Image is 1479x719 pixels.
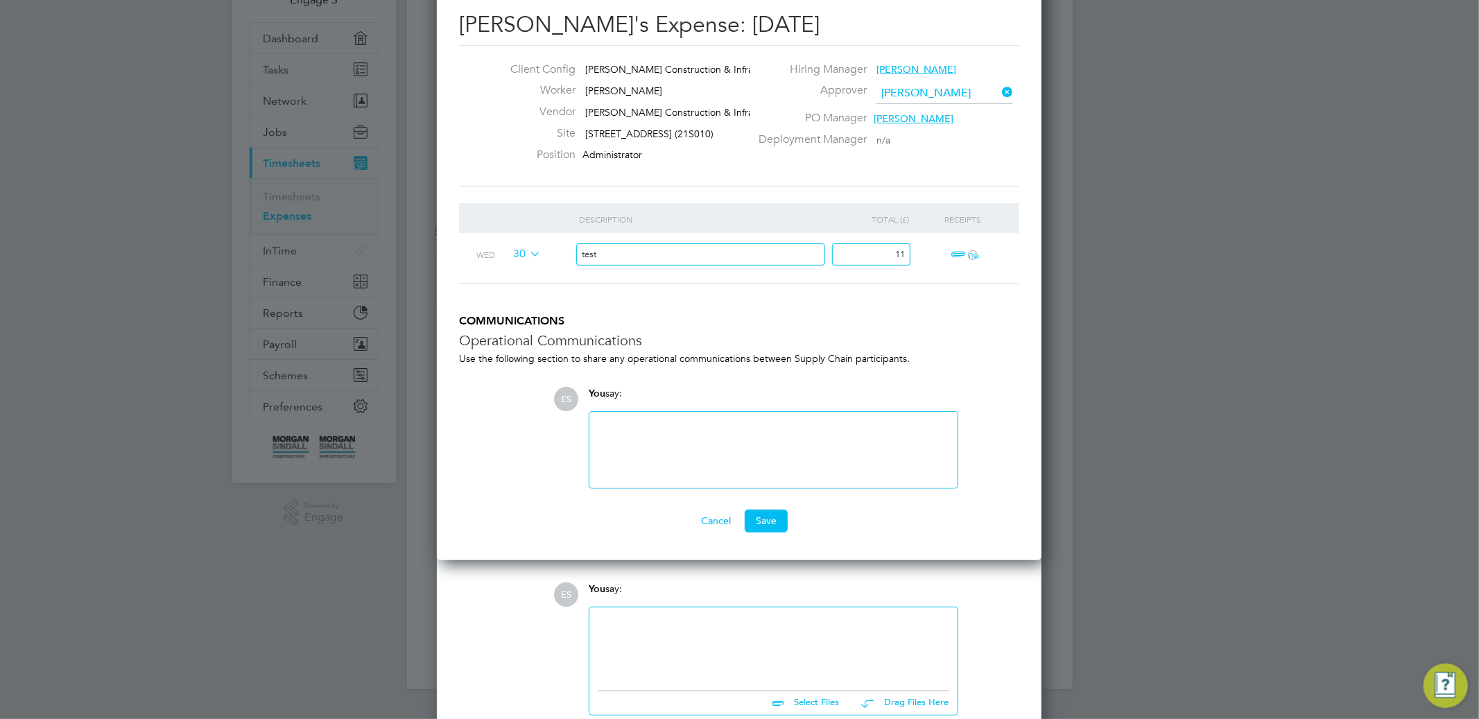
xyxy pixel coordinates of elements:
span: ES [554,387,578,411]
span: You [589,388,605,399]
p: Use the following section to share any operational communications between Supply Chain participants. [459,352,1019,365]
i: ï¼‹ [968,250,978,260]
label: Site [499,126,576,141]
div: Receipts [920,203,1005,235]
span: ES [554,582,578,607]
span: Wed [476,249,495,260]
label: Client Config [499,62,576,77]
h5: COMMUNICATIONS [459,314,1019,329]
span: [STREET_ADDRESS] (21S010) [585,128,713,140]
div: Description [579,203,835,235]
label: PO Manager [750,111,867,125]
h2: [PERSON_NAME]'s Expense: [DATE] [459,10,1019,40]
input: Search for... [876,83,1013,104]
span: n/a [876,134,890,146]
span: [PERSON_NAME] [876,63,956,76]
button: Engage Resource Center [1424,664,1468,708]
label: Vendor [499,105,576,119]
label: Hiring Manager [750,62,867,77]
span: 30 [508,247,541,262]
label: Approver [750,83,867,98]
span: [PERSON_NAME] [585,85,662,97]
span: [PERSON_NAME] [874,112,953,125]
span: [PERSON_NAME] Construction & Infra… [585,63,763,76]
h3: Operational Communications [459,331,1019,349]
button: Drag Files Here [850,689,949,718]
span: [PERSON_NAME] Construction & Infra… [585,106,763,119]
button: Cancel [690,510,742,532]
div: say: [589,387,958,411]
span: Administrator [582,148,642,161]
label: Worker [499,83,576,98]
div: Total (£) [835,203,920,235]
label: Position [499,148,576,162]
button: Save [745,510,788,532]
div: say: [589,582,958,607]
span: You [589,583,605,595]
label: Deployment Manager [750,132,867,147]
